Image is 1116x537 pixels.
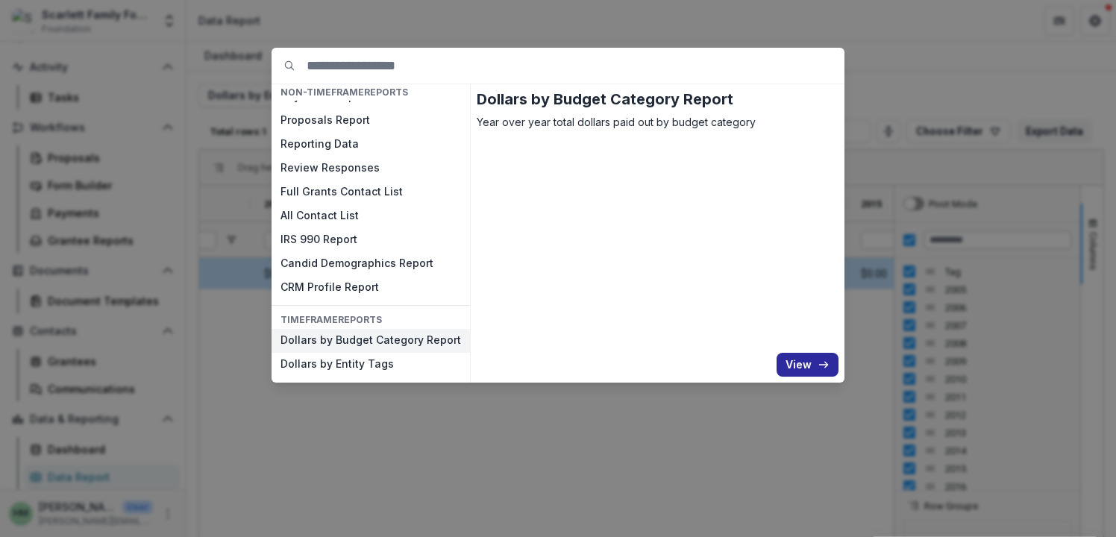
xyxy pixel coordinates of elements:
[272,329,470,353] button: Dollars by Budget Category Report
[272,132,470,156] button: Reporting Data
[477,90,838,108] h2: Dollars by Budget Category Report
[272,353,470,377] button: Dollars by Entity Tags
[272,312,470,328] h4: TIMEFRAME Reports
[272,227,470,251] button: IRS 990 Report
[272,84,470,101] h4: NON-TIMEFRAME Reports
[272,251,470,275] button: Candid Demographics Report
[272,108,470,132] button: Proposals Report
[477,114,838,130] p: Year over year total dollars paid out by budget category
[272,156,470,180] button: Review Responses
[272,204,470,227] button: All Contact List
[777,353,838,377] button: View
[272,180,470,204] button: Full Grants Contact List
[272,275,470,299] button: CRM Profile Report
